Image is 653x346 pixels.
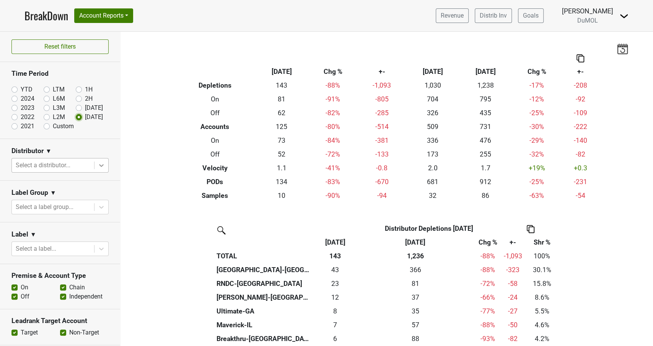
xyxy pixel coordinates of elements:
th: Sep '25: activate to sort column ascending [314,235,357,249]
td: -222 [561,120,599,134]
label: 2022 [21,113,34,122]
td: 731 [459,120,512,134]
td: 30.1% [524,263,560,277]
img: filter [215,224,227,236]
span: ▼ [30,230,36,239]
label: LTM [53,85,65,94]
th: 366.000 [357,263,474,277]
td: 100% [524,249,560,263]
th: Chg % [308,65,357,78]
td: -82 % [308,106,357,120]
td: 2.0 [406,161,459,175]
td: 5.5% [524,304,560,318]
th: 1,236 [357,249,474,263]
div: -50 [503,320,523,330]
label: 2H [85,94,93,103]
th: +-: activate to sort column ascending [502,235,524,249]
label: L3M [53,103,65,113]
div: 366 [358,265,472,275]
th: Off [174,106,255,120]
td: 86 [459,189,512,202]
div: 37 [358,292,472,302]
td: -91 % [308,92,357,106]
th: TOTAL [215,249,314,263]
h3: Time Period [11,70,109,78]
td: 8.6% [524,291,560,304]
td: 7.83 [314,304,357,318]
img: Copy to clipboard [576,54,584,62]
img: Copy to clipboard [527,225,534,233]
div: 8 [316,306,355,316]
div: -323 [503,265,523,275]
td: 32 [406,189,459,202]
td: -12 % [512,92,561,106]
h3: Distributor [11,147,44,155]
label: 1H [85,85,93,94]
label: 2024 [21,94,34,103]
th: Chg %: activate to sort column ascending [474,235,501,249]
td: 43 [314,263,357,277]
td: 435 [459,106,512,120]
div: -82 [503,334,523,344]
td: -0.8 [358,161,406,175]
label: Off [21,292,29,301]
th: Distributor Depletions [DATE] [357,222,501,235]
a: Revenue [436,8,469,23]
td: -90 % [308,189,357,202]
div: -27 [503,306,523,316]
th: 143 [314,249,357,263]
div: 23 [316,279,355,289]
td: 1.7 [459,161,512,175]
td: -94 [358,189,406,202]
td: 704 [406,92,459,106]
label: Independent [69,292,103,301]
td: -92 [561,92,599,106]
th: Chg % [512,65,561,78]
th: [GEOGRAPHIC_DATA]-[GEOGRAPHIC_DATA] [215,263,314,277]
td: 10 [255,189,308,202]
th: Breakthru-[GEOGRAPHIC_DATA] [215,332,314,346]
th: Ultimate-GA [215,304,314,318]
td: -208 [561,78,599,92]
button: Account Reports [74,8,133,23]
a: Goals [518,8,544,23]
td: 12.33 [314,291,357,304]
td: -231 [561,175,599,189]
td: -63 % [512,189,561,202]
label: [DATE] [85,103,103,113]
a: Distrib Inv [475,8,512,23]
th: On [174,92,255,106]
th: +- [358,65,406,78]
h3: Leadrank Target Account [11,317,109,325]
label: L2M [53,113,65,122]
th: 56.501 [357,318,474,332]
td: -66 % [474,291,501,304]
td: 73 [255,134,308,147]
div: 57 [358,320,472,330]
td: 1,030 [406,78,459,92]
td: +19 % [512,161,561,175]
th: Samples [174,189,255,202]
th: Depletions [174,78,255,92]
td: -93 % [474,332,501,346]
div: 35 [358,306,472,316]
span: ▼ [46,147,52,156]
th: Off [174,147,255,161]
td: -133 [358,147,406,161]
td: 326 [406,106,459,120]
td: 336 [406,134,459,147]
h3: Label [11,230,28,238]
label: Target [21,328,38,337]
td: 22.5 [314,277,357,291]
td: 4.6% [524,318,560,332]
td: -29 % [512,134,561,147]
td: -72 % [474,277,501,291]
th: 81.000 [357,277,474,291]
td: -805 [358,92,406,106]
label: [DATE] [85,113,103,122]
td: -80 % [308,120,357,134]
div: 6 [316,334,355,344]
div: 43 [316,265,355,275]
button: Reset filters [11,39,109,54]
h3: Premise & Account Type [11,272,109,280]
